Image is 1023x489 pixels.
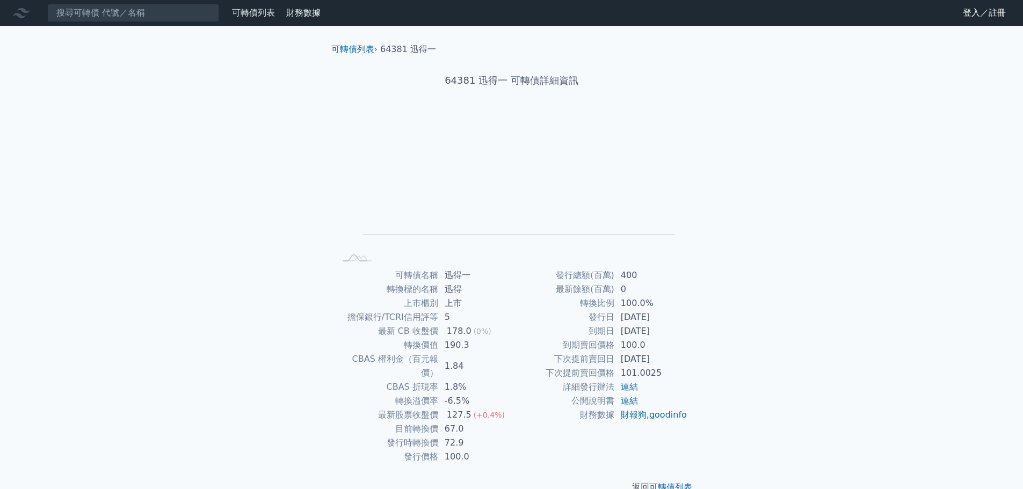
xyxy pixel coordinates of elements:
[336,338,438,352] td: 轉換價值
[614,366,688,380] td: 101.0025
[614,324,688,338] td: [DATE]
[336,422,438,436] td: 目前轉換價
[380,43,436,56] li: 64381 迅得一
[621,396,638,406] a: 連結
[512,324,614,338] td: 到期日
[353,122,675,250] g: Chart
[614,296,688,310] td: 100.0%
[232,8,275,18] a: 可轉債列表
[512,366,614,380] td: 下次提前賣回價格
[614,408,688,422] td: ,
[954,4,1014,21] a: 登入／註冊
[445,324,474,338] div: 178.0
[614,338,688,352] td: 100.0
[614,352,688,366] td: [DATE]
[614,268,688,282] td: 400
[438,268,512,282] td: 迅得一
[336,408,438,422] td: 最新股票收盤價
[512,380,614,394] td: 詳細發行辦法
[438,394,512,408] td: -6.5%
[512,296,614,310] td: 轉換比例
[621,410,647,420] a: 財報狗
[438,352,512,380] td: 1.84
[614,282,688,296] td: 0
[336,450,438,464] td: 發行價格
[336,380,438,394] td: CBAS 折現率
[336,394,438,408] td: 轉換溢價率
[438,380,512,394] td: 1.8%
[336,268,438,282] td: 可轉債名稱
[336,310,438,324] td: 擔保銀行/TCRI信用評等
[621,382,638,392] a: 連結
[512,282,614,296] td: 最新餘額(百萬)
[438,310,512,324] td: 5
[512,408,614,422] td: 財務數據
[474,327,491,335] span: (0%)
[336,324,438,338] td: 最新 CB 收盤價
[331,44,374,54] a: 可轉債列表
[512,394,614,408] td: 公開說明書
[323,73,701,88] h1: 64381 迅得一 可轉債詳細資訊
[331,43,378,56] li: ›
[438,436,512,450] td: 72.9
[512,338,614,352] td: 到期賣回價格
[336,296,438,310] td: 上市櫃別
[47,4,219,22] input: 搜尋可轉債 代號／名稱
[512,268,614,282] td: 發行總額(百萬)
[438,338,512,352] td: 190.3
[512,310,614,324] td: 發行日
[286,8,321,18] a: 財務數據
[649,410,687,420] a: goodinfo
[474,411,505,419] span: (+0.4%)
[445,408,474,422] div: 127.5
[336,436,438,450] td: 發行時轉換價
[336,282,438,296] td: 轉換標的名稱
[438,422,512,436] td: 67.0
[614,310,688,324] td: [DATE]
[438,450,512,464] td: 100.0
[438,282,512,296] td: 迅得
[336,352,438,380] td: CBAS 權利金（百元報價）
[438,296,512,310] td: 上市
[512,352,614,366] td: 下次提前賣回日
